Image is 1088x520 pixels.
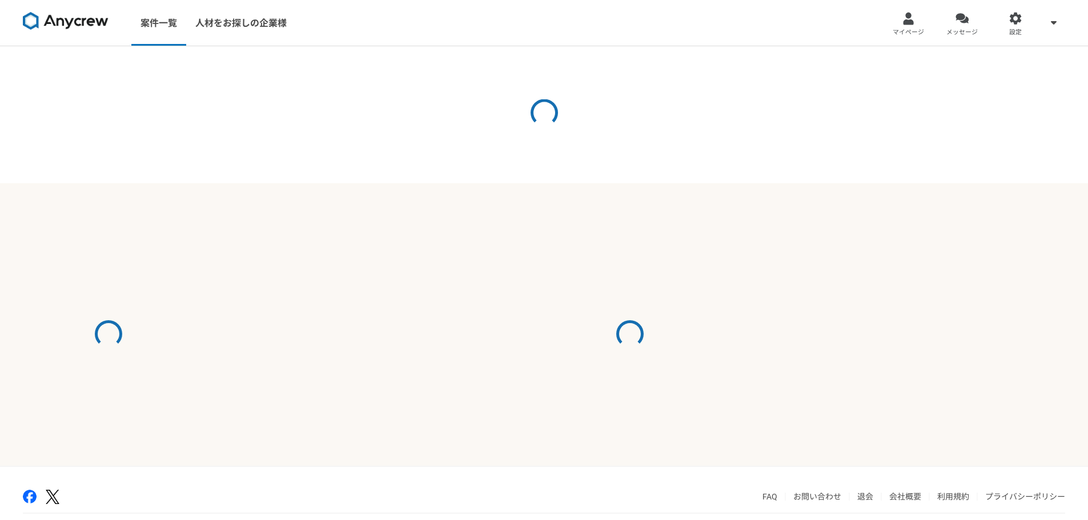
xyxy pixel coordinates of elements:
[893,28,924,37] span: マイページ
[23,12,109,30] img: 8DqYSo04kwAAAAASUVORK5CYII=
[1009,28,1022,37] span: 設定
[23,490,37,503] img: facebook-2adfd474.png
[762,492,777,501] a: FAQ
[946,28,978,37] span: メッセージ
[857,492,873,501] a: 退会
[46,490,59,504] img: x-391a3a86.png
[937,492,969,501] a: 利用規約
[889,492,921,501] a: 会社概要
[793,492,841,501] a: お問い合わせ
[985,492,1065,501] a: プライバシーポリシー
